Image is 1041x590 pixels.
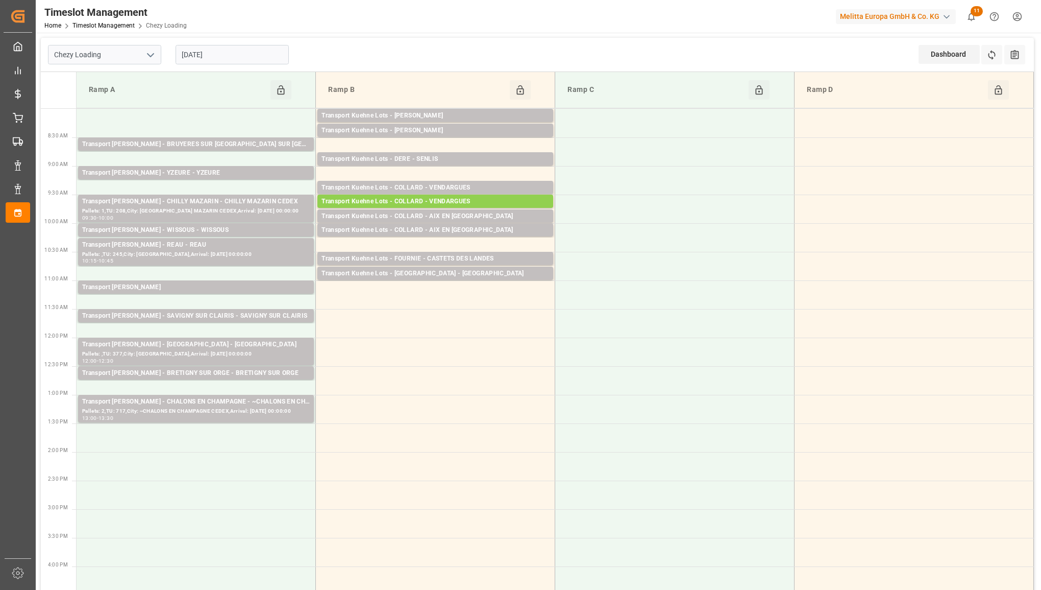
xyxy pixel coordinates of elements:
div: Transport Kuehne Lots - COLLARD - AIX EN [GEOGRAPHIC_DATA] [321,225,549,235]
span: 12:00 PM [44,333,68,339]
input: Type to search/select [48,45,161,64]
span: 10:00 AM [44,219,68,224]
div: 10:15 [82,258,97,263]
div: Pallets: ,TU: 127,City: [GEOGRAPHIC_DATA],Arrival: [DATE] 00:00:00 [82,293,310,301]
span: 9:00 AM [48,161,68,167]
div: Pallets: ,TU: 377,City: [GEOGRAPHIC_DATA],Arrival: [DATE] 00:00:00 [82,350,310,359]
div: Pallets: 1,TU: 30,City: [GEOGRAPHIC_DATA],Arrival: [DATE] 00:00:00 [82,321,310,330]
div: Transport [PERSON_NAME] - YZEURE - YZEURE [82,168,310,178]
div: Pallets: 2,TU: 717,City: ~CHALONS EN CHAMPAGNE CEDEX,Arrival: [DATE] 00:00:00 [82,407,310,416]
div: Transport Kuehne Lots - COLLARD - AIX EN [GEOGRAPHIC_DATA] [321,211,549,222]
div: Dashboard [919,45,980,64]
span: 2:30 PM [48,476,68,482]
div: - [97,258,98,263]
div: Transport [PERSON_NAME] - SAVIGNY SUR CLAIRIS - SAVIGNY SUR CLAIRIS [82,311,310,321]
div: Pallets: ,TU: 245,City: [GEOGRAPHIC_DATA],Arrival: [DATE] 00:00:00 [82,250,310,259]
span: 4:00 PM [48,562,68,568]
div: Pallets: 17,TU: 544,City: [GEOGRAPHIC_DATA],Arrival: [DATE] 00:00:00 [321,207,549,216]
button: Help Center [983,5,1006,28]
div: Transport Kuehne Lots - [GEOGRAPHIC_DATA] - [GEOGRAPHIC_DATA] [321,269,549,279]
span: 1:30 PM [48,419,68,424]
div: Pallets: 3,TU: 93,City: [GEOGRAPHIC_DATA],Arrival: [DATE] 00:00:00 [82,178,310,187]
div: Pallets: 1,TU: ,City: CASTETS DES LANDES,Arrival: [DATE] 00:00:00 [321,264,549,273]
div: Ramp B [324,80,509,100]
div: Transport [PERSON_NAME] - BRETIGNY SUR ORGE - BRETIGNY SUR ORGE [82,368,310,379]
div: 12:00 [82,359,97,363]
div: Pallets: 31,TU: 512,City: CARQUEFOU,Arrival: [DATE] 00:00:00 [321,121,549,130]
div: Ramp A [85,80,270,100]
div: Pallets: ,TU: 116,City: [GEOGRAPHIC_DATA],Arrival: [DATE] 00:00:00 [321,136,549,145]
div: Melitta Europa GmbH & Co. KG [836,9,956,24]
div: Pallets: ,TU: 20,City: [GEOGRAPHIC_DATA],Arrival: [DATE] 00:00:00 [321,235,549,244]
div: 09:30 [82,216,97,220]
div: Pallets: ,TU: 285,City: [GEOGRAPHIC_DATA],Arrival: [DATE] 00:00:00 [321,164,549,173]
div: Transport [PERSON_NAME] - WISSOUS - WISSOUS [82,225,310,235]
div: Transport [PERSON_NAME] - REAU - REAU [82,240,310,250]
div: Transport Kuehne Lots - DERE - SENLIS [321,154,549,164]
div: Pallets: ,TU: 65,City: [GEOGRAPHIC_DATA],Arrival: [DATE] 00:00:00 [321,222,549,230]
div: 10:45 [98,258,113,263]
a: Home [44,22,61,29]
a: Timeslot Management [72,22,135,29]
div: Transport [PERSON_NAME] - [GEOGRAPHIC_DATA] - [GEOGRAPHIC_DATA] [82,340,310,350]
div: Transport Kuehne Lots - COLLARD - VENDARGUES [321,197,549,207]
span: 8:30 AM [48,133,68,138]
span: 11:00 AM [44,276,68,281]
div: Ramp D [803,80,988,100]
div: Transport Kuehne Lots - [PERSON_NAME] [321,126,549,136]
button: open menu [142,47,158,63]
div: 13:00 [82,416,97,420]
div: - [97,416,98,420]
div: Ramp C [563,80,749,100]
span: 2:00 PM [48,447,68,453]
div: Pallets: ,TU: 73,City: [GEOGRAPHIC_DATA],Arrival: [DATE] 00:00:00 [82,379,310,387]
div: Pallets: 1,TU: 174,City: [GEOGRAPHIC_DATA],Arrival: [DATE] 00:00:00 [321,279,549,288]
div: - [97,216,98,220]
div: 12:30 [98,359,113,363]
button: show 11 new notifications [960,5,983,28]
span: 11:30 AM [44,304,68,310]
div: Transport [PERSON_NAME] - BRUYERES SUR [GEOGRAPHIC_DATA] SUR [GEOGRAPHIC_DATA] [82,139,310,150]
div: - [97,359,98,363]
span: 3:30 PM [48,533,68,539]
span: 1:00 PM [48,390,68,396]
div: Transport Kuehne Lots - FOURNIE - CASTETS DES LANDES [321,254,549,264]
button: Melitta Europa GmbH & Co. KG [836,7,960,26]
div: Transport Kuehne Lots - [PERSON_NAME] [321,111,549,121]
div: Pallets: 16,TU: 192,City: [GEOGRAPHIC_DATA],Arrival: [DATE] 00:00:00 [321,193,549,202]
div: Transport Kuehne Lots - COLLARD - VENDARGUES [321,183,549,193]
span: 12:30 PM [44,362,68,367]
div: Pallets: 1,TU: 208,City: [GEOGRAPHIC_DATA] MAZARIN CEDEX,Arrival: [DATE] 00:00:00 [82,207,310,216]
div: Pallets: 5,TU: ,City: WISSOUS,Arrival: [DATE] 00:00:00 [82,235,310,244]
div: Transport [PERSON_NAME] [82,282,310,293]
div: 10:00 [98,216,113,220]
div: 13:30 [98,416,113,420]
input: DD-MM-YYYY [176,45,289,64]
span: 11 [971,6,983,16]
div: Transport [PERSON_NAME] - CHALONS EN CHAMPAGNE - ~CHALONS EN CHAMPAGNE CEDEX [82,397,310,407]
span: 3:00 PM [48,505,68,510]
span: 9:30 AM [48,190,68,196]
div: Timeslot Management [44,5,187,20]
div: Pallets: ,TU: 132,City: [GEOGRAPHIC_DATA],Arrival: [DATE] 00:00:00 [82,150,310,158]
div: Transport [PERSON_NAME] - CHILLY MAZARIN - CHILLY MAZARIN CEDEX [82,197,310,207]
span: 10:30 AM [44,247,68,253]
